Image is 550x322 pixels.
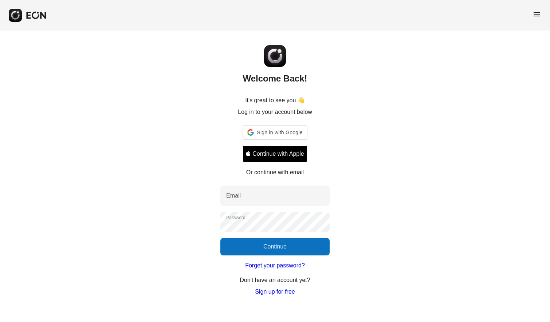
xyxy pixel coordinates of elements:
p: Log in to your account below [238,108,312,116]
div: Sign in with Google [243,125,307,140]
a: Forget your password? [245,261,305,270]
p: It's great to see you 👋 [245,96,305,105]
h2: Welcome Back! [243,73,307,84]
span: Sign in with Google [257,128,302,137]
a: Sign up for free [255,287,295,296]
span: menu [533,10,541,19]
label: Email [226,191,241,200]
label: Password [226,215,245,220]
button: Continue [220,238,330,255]
button: Signin with apple ID [243,146,307,162]
p: Don't have an account yet? [240,276,310,285]
p: Or continue with email [246,168,304,177]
